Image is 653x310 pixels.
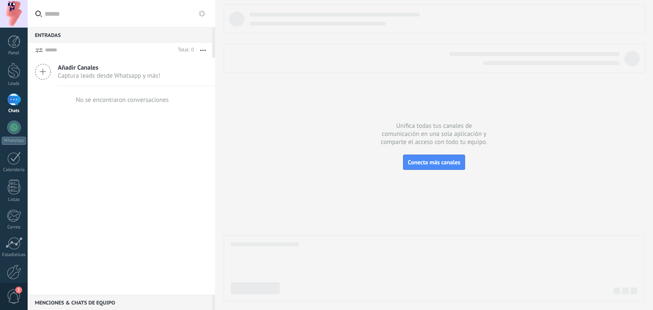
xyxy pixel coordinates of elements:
div: Correo [2,225,26,230]
div: Listas [2,197,26,203]
span: Añadir Canales [58,64,160,72]
div: Total: 0 [175,46,194,54]
span: Captura leads desde Whatsapp y más! [58,72,160,80]
div: Leads [2,81,26,87]
span: Conecta más canales [408,158,460,166]
div: Entradas [28,27,212,42]
span: 2 [15,287,22,293]
div: Panel [2,51,26,56]
button: Conecta más canales [403,155,465,170]
div: Calendario [2,167,26,173]
div: Menciones & Chats de equipo [28,295,212,310]
div: Chats [2,108,26,114]
div: No se encontraron conversaciones [76,96,169,104]
div: Estadísticas [2,252,26,258]
div: WhatsApp [2,137,26,145]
